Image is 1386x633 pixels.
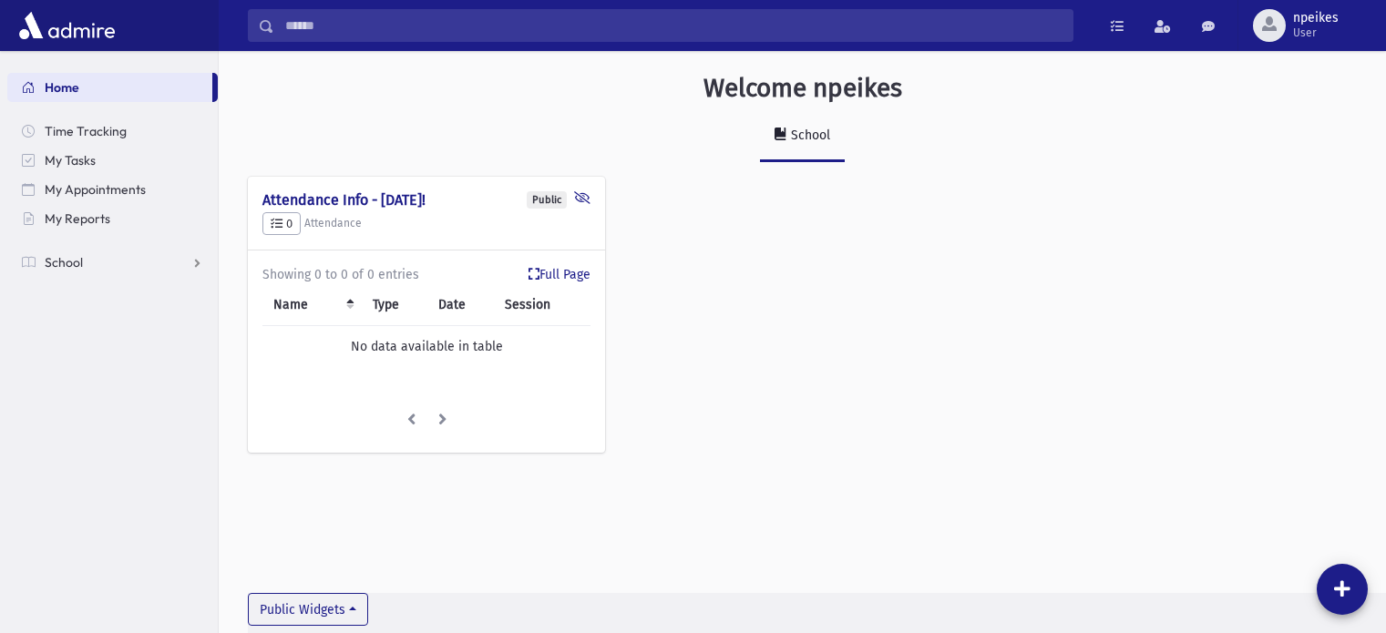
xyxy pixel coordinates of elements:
[787,128,830,143] div: School
[262,284,362,326] th: Name
[494,284,590,326] th: Session
[45,181,146,198] span: My Appointments
[362,284,427,326] th: Type
[262,212,590,236] h5: Attendance
[760,111,845,162] a: School
[274,9,1073,42] input: Search
[248,593,368,626] button: Public Widgets
[45,79,79,96] span: Home
[7,248,218,277] a: School
[262,191,590,209] h4: Attendance Info - [DATE]!
[262,265,590,284] div: Showing 0 to 0 of 0 entries
[45,254,83,271] span: School
[262,212,301,236] button: 0
[7,73,212,102] a: Home
[7,146,218,175] a: My Tasks
[703,73,902,104] h3: Welcome npeikes
[271,217,293,230] span: 0
[7,204,218,233] a: My Reports
[45,123,127,139] span: Time Tracking
[7,117,218,146] a: Time Tracking
[529,265,590,284] a: Full Page
[427,284,494,326] th: Date
[1293,26,1339,40] span: User
[262,326,590,368] td: No data available in table
[7,175,218,204] a: My Appointments
[45,152,96,168] span: My Tasks
[527,191,567,209] div: Public
[15,7,119,44] img: AdmirePro
[45,210,110,227] span: My Reports
[1293,11,1339,26] span: npeikes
